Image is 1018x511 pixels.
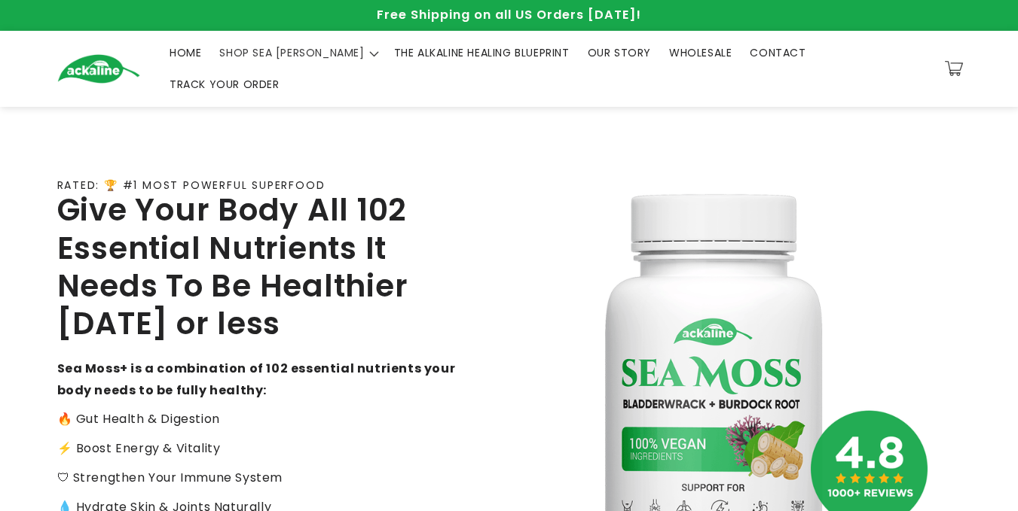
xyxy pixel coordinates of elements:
p: 🔥 Gut Health & Digestion [57,409,457,430]
span: SHOP SEA [PERSON_NAME] [219,46,364,59]
span: THE ALKALINE HEALING BLUEPRINT [394,46,570,59]
span: OUR STORY [588,46,651,59]
img: Ackaline [57,54,140,84]
a: WHOLESALE [660,37,741,68]
strong: Sea Moss+ is a combination of 102 essential nutrients your body needs to be fully healthy: [57,360,456,399]
span: WHOLESALE [669,46,732,59]
a: HOME [160,37,210,68]
a: OUR STORY [579,37,660,68]
span: CONTACT [750,46,806,59]
span: TRACK YOUR ORDER [170,78,280,91]
a: TRACK YOUR ORDER [160,68,289,100]
summary: SHOP SEA [PERSON_NAME] [210,37,384,68]
h2: Give Your Body All 102 Essential Nutrients It Needs To Be Healthier [DATE] or less [57,191,457,343]
span: HOME [170,46,201,59]
p: ⚡️ Boost Energy & Vitality [57,438,457,460]
span: Free Shipping on all US Orders [DATE]! [377,6,641,23]
p: RATED: 🏆 #1 MOST POWERFUL SUPERFOOD [57,179,326,192]
p: 🛡 Strengthen Your Immune System [57,467,457,489]
a: CONTACT [741,37,815,68]
a: THE ALKALINE HEALING BLUEPRINT [385,37,579,68]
